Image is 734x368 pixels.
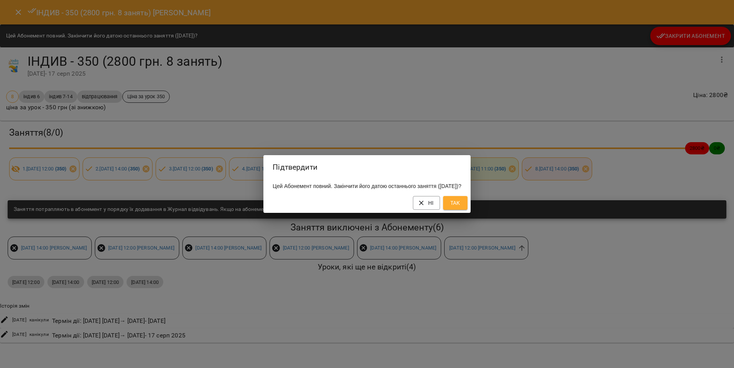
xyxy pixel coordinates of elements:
button: Ні [413,196,440,210]
span: Так [449,198,461,208]
button: Так [443,196,468,210]
div: Цей Абонемент повний. Закінчити його датою останнього заняття ([DATE])? [263,179,470,193]
h2: Підтвердити [273,161,461,173]
span: Ні [419,198,434,208]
